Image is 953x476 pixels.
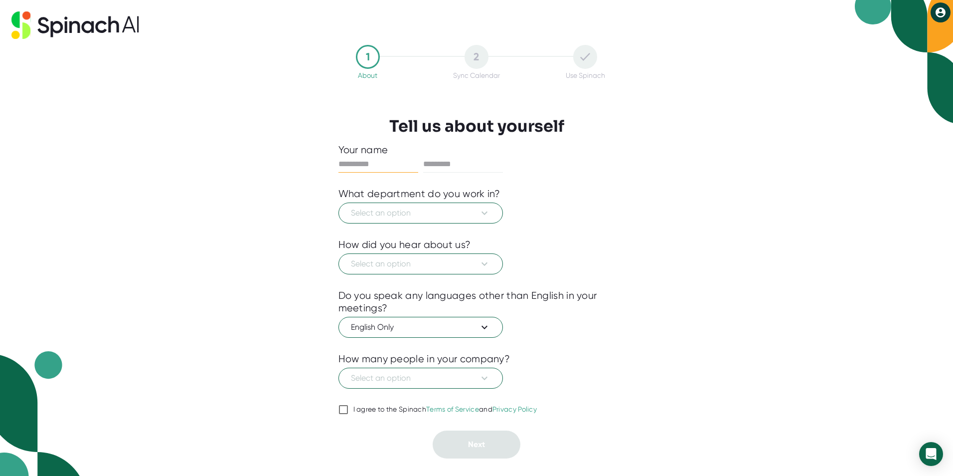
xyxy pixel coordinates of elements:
a: Terms of Service [426,405,479,413]
div: How many people in your company? [338,353,510,365]
button: Next [433,431,520,459]
div: About [358,71,377,79]
div: What department do you work in? [338,188,500,200]
div: 1 [356,45,380,69]
button: Select an option [338,368,503,389]
button: English Only [338,317,503,338]
div: How did you hear about us? [338,238,471,251]
div: Open Intercom Messenger [919,442,943,466]
div: Sync Calendar [453,71,500,79]
div: Use Spinach [566,71,605,79]
div: Your name [338,144,615,156]
span: Select an option [351,372,490,384]
a: Privacy Policy [492,405,537,413]
span: Select an option [351,258,490,270]
span: Select an option [351,207,490,219]
button: Select an option [338,203,503,224]
div: Do you speak any languages other than English in your meetings? [338,289,615,314]
h3: Tell us about yourself [389,117,564,136]
button: Select an option [338,253,503,274]
span: English Only [351,321,490,333]
div: 2 [465,45,488,69]
span: Next [468,440,485,449]
div: I agree to the Spinach and [353,405,537,414]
